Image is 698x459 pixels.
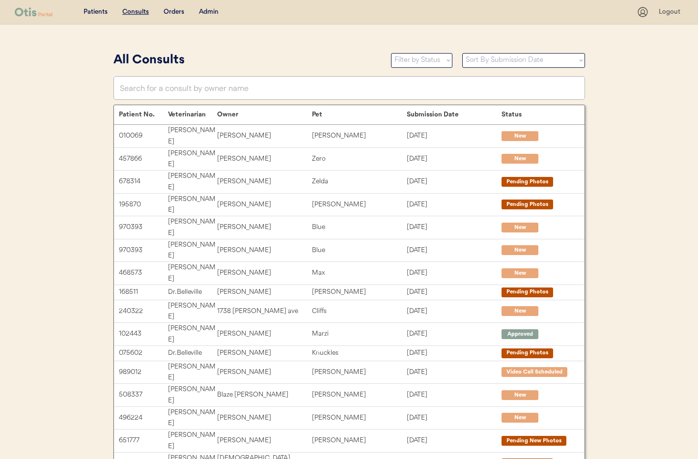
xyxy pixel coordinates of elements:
div: Status [502,111,574,118]
div: Logout [659,7,683,17]
div: [PERSON_NAME] [168,300,217,323]
div: Pending Photos [506,201,548,209]
div: 989012 [119,367,168,378]
div: All Consults [113,51,381,70]
div: 1738 [PERSON_NAME] ave [217,306,312,317]
div: [PERSON_NAME] [312,367,407,378]
div: [DATE] [407,389,502,401]
div: [PERSON_NAME] [217,176,312,187]
div: 102443 [119,328,168,340]
div: [PERSON_NAME] [312,435,407,446]
div: [DATE] [407,199,502,210]
div: New [506,307,533,316]
div: New [506,391,533,400]
input: Search for a consult by owner name [113,76,585,100]
div: [PERSON_NAME] [217,153,312,165]
div: New [506,224,533,232]
div: 678314 [119,176,168,187]
div: Owner [217,111,312,118]
div: Max [312,267,407,279]
div: Approved [506,330,533,339]
div: Orders [164,7,184,17]
div: [PERSON_NAME] [217,412,312,424]
div: Pet [312,111,407,118]
div: 970393 [119,222,168,233]
div: [DATE] [407,153,502,165]
div: [DATE] [407,245,502,256]
div: [PERSON_NAME] [312,199,407,210]
div: [PERSON_NAME] [217,347,312,359]
div: New [506,414,533,422]
div: [DATE] [407,222,502,233]
div: Cliffs [312,306,407,317]
div: [PERSON_NAME] [168,194,217,216]
div: 508337 [119,389,168,401]
div: 457866 [119,153,168,165]
div: [PERSON_NAME] [312,389,407,401]
div: [PERSON_NAME] [217,367,312,378]
div: Submission Date [407,111,502,118]
div: [DATE] [407,130,502,142]
div: [DATE] [407,435,502,446]
div: [PERSON_NAME] [312,412,407,424]
div: New [506,269,533,278]
div: Pending New Photos [506,437,561,445]
div: New [506,246,533,255]
div: [PERSON_NAME] [168,125,217,147]
div: [PERSON_NAME] [168,430,217,452]
div: Pending Photos [506,178,548,186]
div: 496224 [119,412,168,424]
div: [PERSON_NAME] [168,407,217,430]
div: Patients [84,7,108,17]
div: [PERSON_NAME] [168,171,217,193]
div: 195870 [119,199,168,210]
div: [PERSON_NAME] [168,262,217,285]
div: [PERSON_NAME] [168,148,217,171]
div: [PERSON_NAME] [217,287,312,298]
div: 010069 [119,130,168,142]
div: [PERSON_NAME] [217,328,312,340]
div: [PERSON_NAME] [312,287,407,298]
div: [PERSON_NAME] [217,222,312,233]
div: [DATE] [407,267,502,279]
div: [PERSON_NAME] [217,130,312,142]
div: [PERSON_NAME] [217,245,312,256]
div: [PERSON_NAME] [217,199,312,210]
div: [PERSON_NAME] [217,435,312,446]
div: Pending Photos [506,349,548,357]
div: 240322 [119,306,168,317]
div: [PERSON_NAME] [168,361,217,384]
div: Marzi [312,328,407,340]
div: 168511 [119,287,168,298]
div: [PERSON_NAME] [168,384,217,406]
div: Blaze [PERSON_NAME] [217,389,312,401]
u: Consults [122,8,149,15]
div: [PERSON_NAME] [168,239,217,262]
div: Patient No. [119,111,168,118]
div: [DATE] [407,412,502,424]
div: Dr. Belleville [168,287,217,298]
div: Knuckles [312,347,407,359]
div: [PERSON_NAME] [217,267,312,279]
div: Video Call Scheduled [506,368,562,376]
div: [PERSON_NAME] [168,323,217,345]
div: New [506,155,533,163]
div: [DATE] [407,306,502,317]
div: Veterinarian [168,111,217,118]
div: 468573 [119,267,168,279]
div: Pending Photos [506,288,548,296]
div: Dr. Belleville [168,347,217,359]
div: Blue [312,245,407,256]
div: Admin [199,7,219,17]
div: Zelda [312,176,407,187]
div: [DATE] [407,328,502,340]
div: 970393 [119,245,168,256]
div: [PERSON_NAME] [168,216,217,239]
div: [DATE] [407,287,502,298]
div: [DATE] [407,347,502,359]
div: 651777 [119,435,168,446]
div: [DATE] [407,367,502,378]
div: New [506,132,533,141]
div: Blue [312,222,407,233]
div: 075602 [119,347,168,359]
